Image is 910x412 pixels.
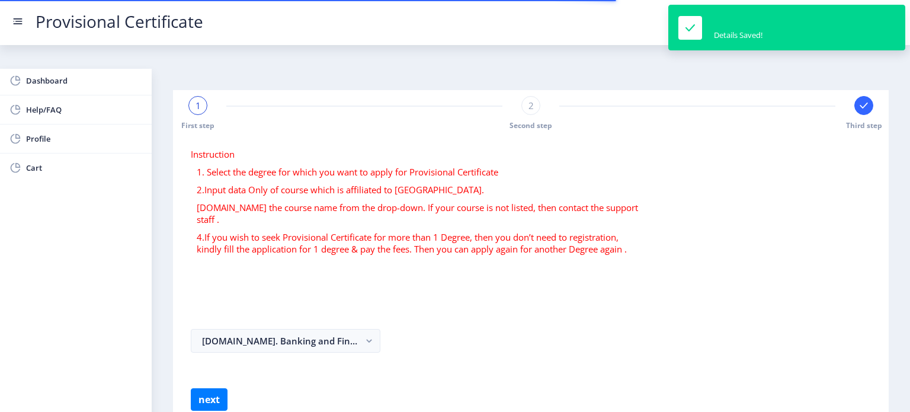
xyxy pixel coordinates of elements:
[191,388,227,411] button: next
[197,166,644,178] p: 1. Select the degree for which you want to apply for Provisional Certificate
[846,120,882,130] span: Third step
[181,120,214,130] span: First step
[191,329,380,353] button: [DOMAIN_NAME]. Banking and Finance
[26,161,142,175] span: Cart
[714,30,762,40] div: Details Saved!
[191,148,235,160] span: Instruction
[197,202,644,225] p: [DOMAIN_NAME] the course name from the drop-down. If your course is not listed, then contact the ...
[26,132,142,146] span: Profile
[26,103,142,117] span: Help/FAQ
[510,120,552,130] span: Second step
[197,231,644,255] p: 4.If you wish to seek Provisional Certificate for more than 1 Degree, then you don’t need to regi...
[24,15,215,28] a: Provisional Certificate
[197,184,644,196] p: 2.Input data Only of course which is affiliated to [GEOGRAPHIC_DATA].
[196,100,201,111] span: 1
[26,74,142,88] span: Dashboard
[528,100,534,111] span: 2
